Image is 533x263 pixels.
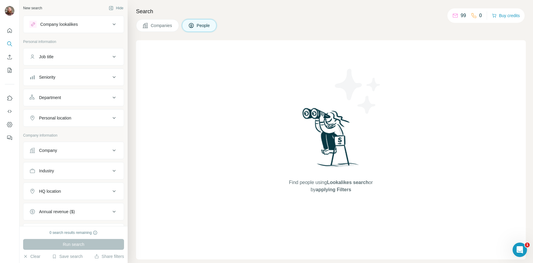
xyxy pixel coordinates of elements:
div: Seniority [39,74,55,80]
div: HQ location [39,188,61,194]
button: Quick start [5,25,14,36]
iframe: Intercom live chat [513,243,527,257]
p: Company information [23,133,124,138]
button: Search [5,38,14,49]
button: Save search [52,253,83,259]
div: 0 search results remaining [50,230,98,235]
p: 0 [479,12,482,19]
div: Company lookalikes [40,21,78,27]
h4: Search [136,7,526,16]
button: Annual revenue ($) [23,204,124,219]
div: Annual revenue ($) [39,209,75,215]
button: Company [23,143,124,158]
p: Personal information [23,39,124,44]
span: applying Filters [316,187,351,192]
div: Department [39,95,61,101]
span: Lookalikes search [327,180,369,185]
span: Find people using or by [283,179,379,193]
button: Clear [23,253,40,259]
span: People [197,23,210,29]
button: Department [23,90,124,105]
p: 99 [461,12,466,19]
button: Use Surfe API [5,106,14,117]
button: Industry [23,164,124,178]
button: HQ location [23,184,124,198]
button: Buy credits [492,11,520,20]
div: New search [23,5,42,11]
button: Personal location [23,111,124,125]
button: Seniority [23,70,124,84]
button: Employees (size) [23,225,124,239]
button: Job title [23,50,124,64]
button: Use Surfe on LinkedIn [5,93,14,104]
button: Enrich CSV [5,52,14,62]
img: Surfe Illustration - Stars [331,64,385,118]
img: Avatar [5,6,14,16]
button: Dashboard [5,119,14,130]
button: Feedback [5,132,14,143]
button: Hide [104,4,128,13]
div: Job title [39,54,53,60]
button: Company lookalikes [23,17,124,32]
button: My lists [5,65,14,76]
div: Personal location [39,115,71,121]
div: Industry [39,168,54,174]
span: Companies [151,23,173,29]
div: Company [39,147,57,153]
button: Share filters [94,253,124,259]
img: Surfe Illustration - Woman searching with binoculars [300,106,362,173]
span: 1 [525,243,530,247]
